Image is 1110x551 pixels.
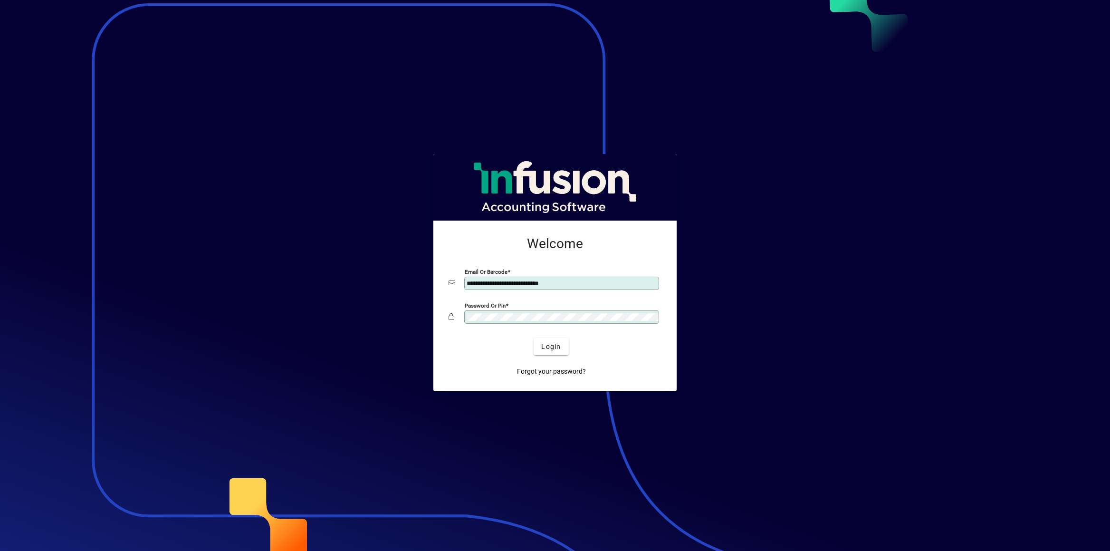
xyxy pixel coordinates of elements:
span: Forgot your password? [517,367,586,377]
h2: Welcome [449,236,661,252]
button: Login [534,338,568,355]
mat-label: Password or Pin [465,302,506,309]
a: Forgot your password? [513,363,590,380]
mat-label: Email or Barcode [465,269,507,275]
span: Login [541,342,561,352]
